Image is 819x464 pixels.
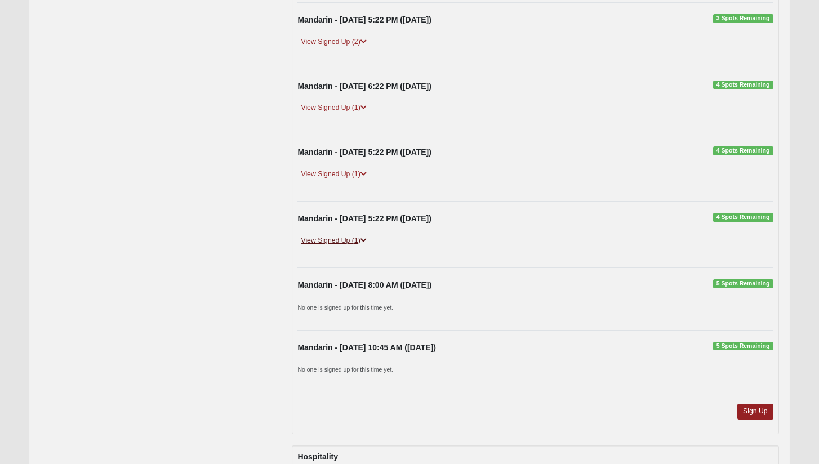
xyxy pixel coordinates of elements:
strong: Mandarin - [DATE] 5:22 PM ([DATE]) [297,15,431,24]
span: 4 Spots Remaining [713,81,773,90]
span: 4 Spots Remaining [713,213,773,222]
strong: Hospitality [297,452,338,461]
strong: Mandarin - [DATE] 6:22 PM ([DATE]) [297,82,431,91]
strong: Mandarin - [DATE] 10:45 AM ([DATE]) [297,343,436,352]
small: No one is signed up for this time yet. [297,366,393,373]
a: View Signed Up (2) [297,36,370,48]
strong: Mandarin - [DATE] 5:22 PM ([DATE]) [297,214,431,223]
strong: Mandarin - [DATE] 8:00 AM ([DATE]) [297,280,431,289]
a: View Signed Up (1) [297,168,370,180]
a: View Signed Up (1) [297,102,370,114]
small: No one is signed up for this time yet. [297,304,393,311]
a: View Signed Up (1) [297,235,370,247]
span: 5 Spots Remaining [713,342,773,351]
span: 4 Spots Remaining [713,146,773,155]
a: Sign Up [737,404,773,419]
span: 3 Spots Remaining [713,14,773,23]
strong: Mandarin - [DATE] 5:22 PM ([DATE]) [297,148,431,157]
span: 5 Spots Remaining [713,279,773,288]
